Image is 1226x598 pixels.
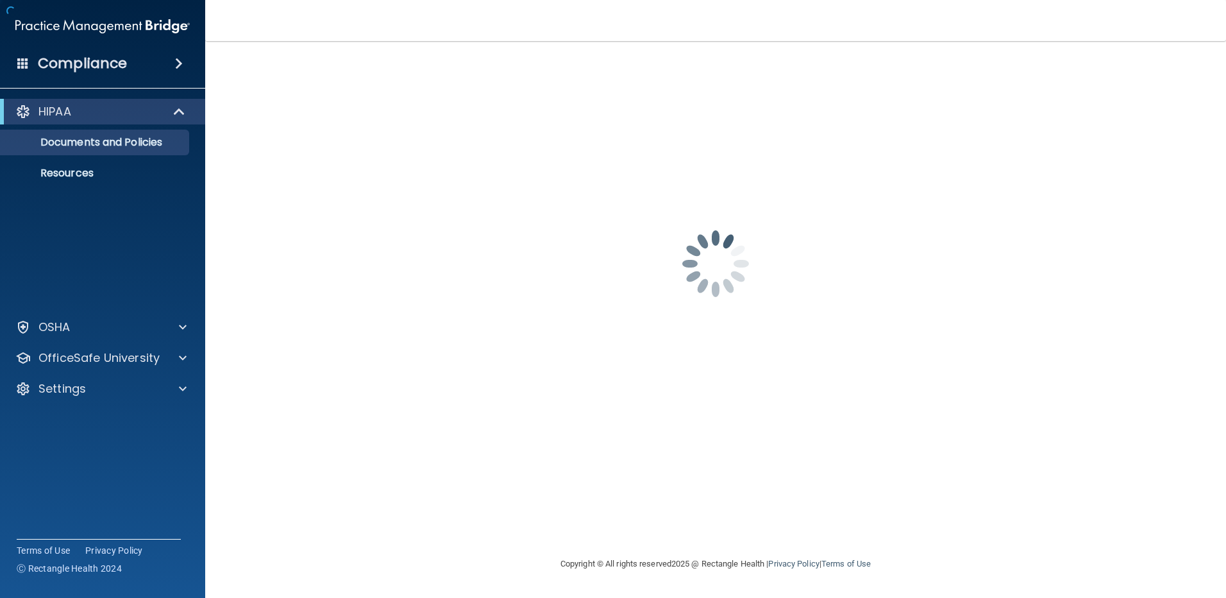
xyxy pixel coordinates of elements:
[38,381,86,397] p: Settings
[15,13,190,39] img: PMB logo
[85,544,143,557] a: Privacy Policy
[1004,507,1211,558] iframe: Drift Widget Chat Controller
[15,381,187,397] a: Settings
[17,544,70,557] a: Terms of Use
[15,350,187,366] a: OfficeSafe University
[15,104,186,119] a: HIPAA
[38,350,160,366] p: OfficeSafe University
[651,200,780,328] img: spinner.e123f6fc.gif
[768,559,819,568] a: Privacy Policy
[8,167,183,180] p: Resources
[38,55,127,73] h4: Compliance
[38,320,71,335] p: OSHA
[15,320,187,335] a: OSHA
[821,559,871,568] a: Terms of Use
[38,104,71,119] p: HIPAA
[8,136,183,149] p: Documents and Policies
[482,543,950,585] div: Copyright © All rights reserved 2025 @ Rectangle Health | |
[17,562,122,575] span: Ⓒ Rectangle Health 2024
